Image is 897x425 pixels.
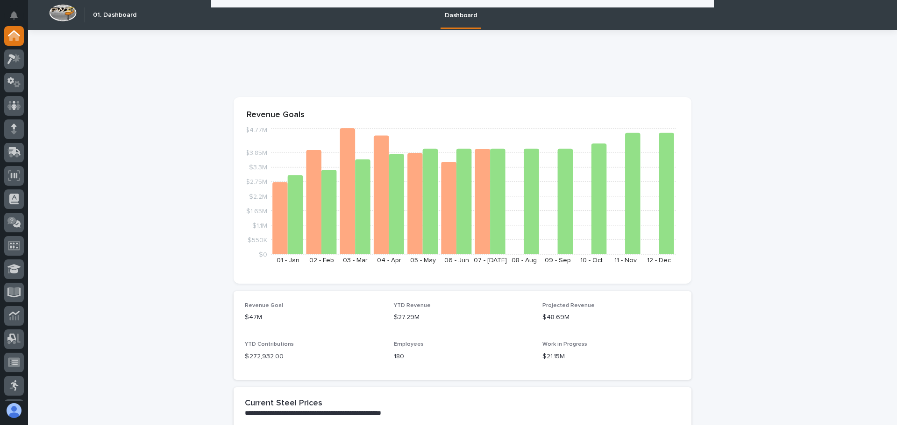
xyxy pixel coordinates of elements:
[246,179,267,185] tspan: $2.75M
[259,251,267,258] tspan: $0
[474,257,507,264] text: 07 - [DATE]
[394,303,431,308] span: YTD Revenue
[343,257,368,264] text: 03 - Mar
[245,352,383,362] p: $ 272,932.00
[394,352,532,362] p: 180
[512,257,537,264] text: 08 - Aug
[377,257,401,264] text: 04 - Apr
[247,110,678,120] p: Revenue Goals
[545,257,571,264] text: 09 - Sep
[248,237,267,243] tspan: $550K
[12,11,24,26] div: Notifications
[580,257,603,264] text: 10 - Oct
[4,401,24,420] button: users-avatar
[49,4,77,21] img: Workspace Logo
[249,164,267,171] tspan: $3.3M
[410,257,436,264] text: 05 - May
[542,352,680,362] p: $21.15M
[394,313,532,322] p: $27.29M
[542,303,595,308] span: Projected Revenue
[252,222,267,229] tspan: $1.1M
[93,11,136,19] h2: 01. Dashboard
[542,341,587,347] span: Work in Progress
[249,193,267,200] tspan: $2.2M
[647,257,671,264] text: 12 - Dec
[245,150,267,156] tspan: $3.85M
[542,313,680,322] p: $48.69M
[245,127,267,133] tspan: $4.77M
[309,257,334,264] text: 02 - Feb
[614,257,637,264] text: 11 - Nov
[246,208,267,214] tspan: $1.65M
[245,398,322,409] h2: Current Steel Prices
[245,303,283,308] span: Revenue Goal
[4,6,24,25] button: Notifications
[444,257,469,264] text: 06 - Jun
[277,257,299,264] text: 01 - Jan
[245,341,294,347] span: YTD Contributions
[394,341,424,347] span: Employees
[245,313,383,322] p: $47M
